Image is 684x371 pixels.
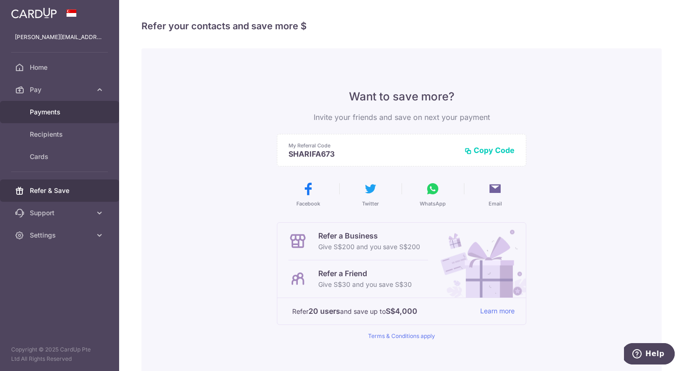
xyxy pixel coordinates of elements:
p: Give S$200 and you save S$200 [318,241,420,252]
span: Cards [30,152,91,161]
p: Want to save more? [277,89,526,104]
p: Invite your friends and save on next your payment [277,112,526,123]
p: Refer a Friend [318,268,412,279]
p: Refer and save up to [292,305,473,317]
span: Payments [30,107,91,117]
a: Terms & Conditions apply [368,332,435,339]
p: Refer a Business [318,230,420,241]
img: CardUp [11,7,57,19]
span: Home [30,63,91,72]
span: Recipients [30,130,91,139]
p: Give S$30 and you save S$30 [318,279,412,290]
strong: 20 users [308,305,340,317]
button: Copy Code [464,146,515,155]
p: SHARIFA673 [288,149,457,159]
strong: S$4,000 [386,305,417,317]
span: WhatsApp [420,200,446,207]
span: Settings [30,231,91,240]
button: Email [468,181,523,207]
p: [PERSON_NAME][EMAIL_ADDRESS][DOMAIN_NAME] [15,33,104,42]
img: Refer [432,223,526,298]
iframe: Opens a widget where you can find more information [624,343,675,366]
span: Facebook [296,200,320,207]
span: Pay [30,85,91,94]
h4: Refer your contacts and save more $ [141,19,662,33]
span: Refer & Save [30,186,91,195]
span: Help [21,7,40,15]
span: Twitter [362,200,379,207]
span: Support [30,208,91,218]
button: Twitter [343,181,398,207]
button: Facebook [281,181,335,207]
p: My Referral Code [288,142,457,149]
button: WhatsApp [405,181,460,207]
a: Learn more [480,305,515,317]
span: Email [489,200,502,207]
